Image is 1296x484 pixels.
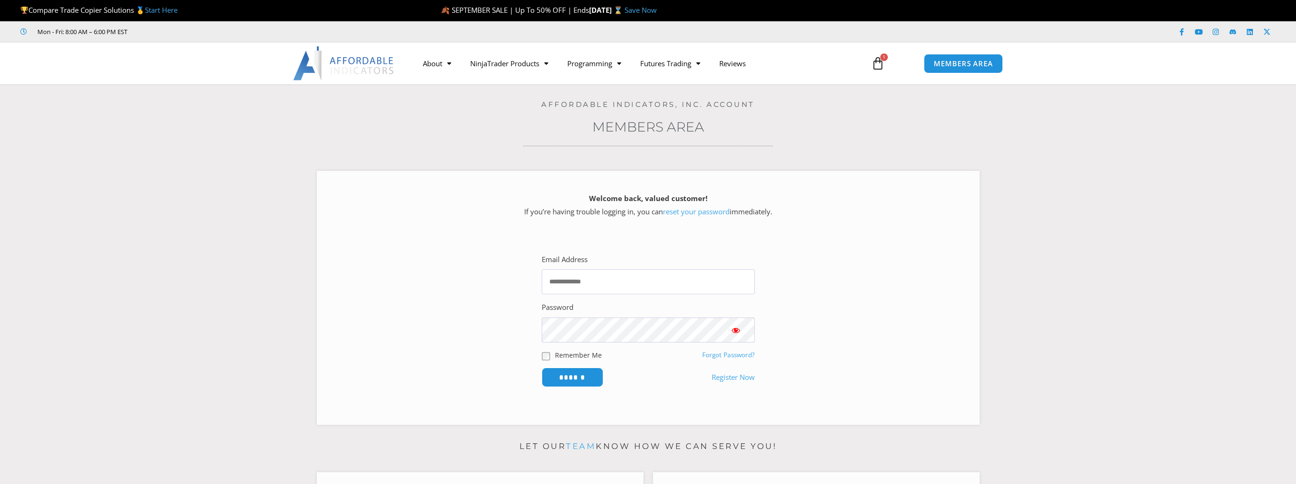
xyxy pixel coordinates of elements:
[558,53,631,74] a: Programming
[710,53,755,74] a: Reviews
[880,53,888,61] span: 1
[589,194,707,203] strong: Welcome back, valued customer!
[934,60,993,67] span: MEMBERS AREA
[461,53,558,74] a: NinjaTrader Products
[631,53,710,74] a: Futures Trading
[589,5,625,15] strong: [DATE] ⌛
[592,119,704,135] a: Members Area
[145,5,178,15] a: Start Here
[542,301,573,314] label: Password
[413,53,860,74] nav: Menu
[35,26,127,37] span: Mon - Fri: 8:00 AM – 6:00 PM EST
[663,207,730,216] a: reset your password
[21,7,28,14] img: 🏆
[141,27,283,36] iframe: Customer reviews powered by Trustpilot
[541,100,755,109] a: Affordable Indicators, Inc. Account
[857,50,899,77] a: 1
[625,5,657,15] a: Save Now
[317,439,980,454] p: Let our know how we can serve you!
[333,192,963,219] p: If you’re having trouble logging in, you can immediately.
[712,371,755,384] a: Register Now
[413,53,461,74] a: About
[555,350,602,360] label: Remember Me
[542,253,588,266] label: Email Address
[702,351,755,359] a: Forgot Password?
[20,5,178,15] span: Compare Trade Copier Solutions 🥇
[441,5,589,15] span: 🍂 SEPTEMBER SALE | Up To 50% OFF | Ends
[924,54,1003,73] a: MEMBERS AREA
[717,317,755,343] button: Show password
[566,441,596,451] a: team
[293,46,395,80] img: LogoAI | Affordable Indicators – NinjaTrader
